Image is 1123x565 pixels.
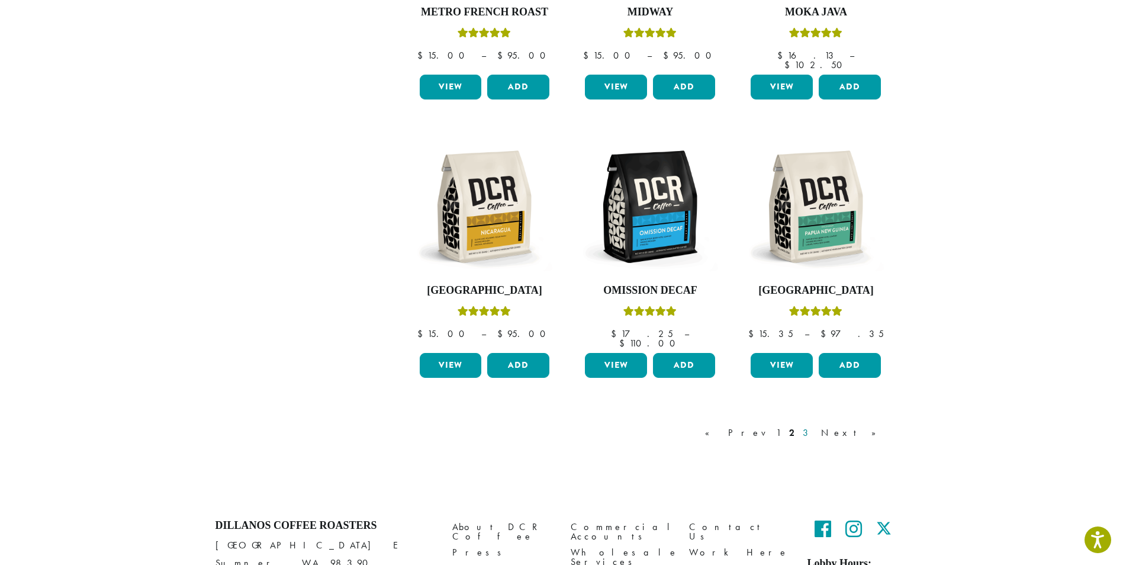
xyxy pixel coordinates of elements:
span: $ [583,49,593,62]
a: About DCR Coffee [452,519,553,545]
a: [GEOGRAPHIC_DATA]Rated 5.00 out of 5 [417,139,553,348]
bdi: 95.00 [663,49,717,62]
span: $ [820,328,831,340]
button: Add [653,75,715,99]
span: – [850,49,854,62]
span: $ [777,49,787,62]
bdi: 17.25 [611,328,673,340]
bdi: 102.50 [784,59,848,71]
h4: Omission Decaf [582,284,718,297]
img: DCR-12oz-Nicaragua-Stock-scaled.png [416,139,552,275]
a: View [751,75,813,99]
h4: Dillanos Coffee Roasters [215,519,435,532]
a: 3 [800,426,815,440]
span: – [481,49,486,62]
span: $ [417,328,427,340]
bdi: 97.35 [820,328,884,340]
div: Rated 5.00 out of 5 [458,26,511,44]
div: Rated 5.00 out of 5 [458,304,511,322]
button: Add [487,353,549,378]
h4: [GEOGRAPHIC_DATA] [417,284,553,297]
a: 1 [774,426,783,440]
bdi: 15.00 [583,49,636,62]
bdi: 15.35 [748,328,793,340]
button: Add [819,353,881,378]
bdi: 16.13 [777,49,838,62]
div: Rated 5.00 out of 5 [789,304,842,322]
a: Next » [819,426,887,440]
bdi: 110.00 [619,337,681,349]
a: « Prev [703,426,770,440]
h4: Moka Java [748,6,884,19]
h4: [GEOGRAPHIC_DATA] [748,284,884,297]
img: DCR-12oz-Omission-Decaf-scaled.png [582,139,718,275]
span: $ [663,49,673,62]
div: Rated 5.00 out of 5 [623,26,677,44]
button: Add [487,75,549,99]
a: Commercial Accounts [571,519,671,545]
bdi: 95.00 [497,328,551,340]
span: $ [611,328,621,340]
div: Rated 5.00 out of 5 [789,26,842,44]
span: $ [417,49,427,62]
a: [GEOGRAPHIC_DATA]Rated 5.00 out of 5 [748,139,884,348]
a: View [420,75,482,99]
bdi: 95.00 [497,49,551,62]
a: Press [452,545,553,561]
div: Rated 4.33 out of 5 [623,304,677,322]
span: – [647,49,652,62]
span: $ [784,59,794,71]
h4: Metro French Roast [417,6,553,19]
a: Work Here [689,545,790,561]
button: Add [653,353,715,378]
span: $ [748,328,758,340]
button: Add [819,75,881,99]
a: Contact Us [689,519,790,545]
span: – [684,328,689,340]
a: View [585,75,647,99]
h4: Midway [582,6,718,19]
a: View [751,353,813,378]
bdi: 15.00 [417,49,470,62]
span: $ [497,328,507,340]
a: View [585,353,647,378]
span: – [805,328,809,340]
bdi: 15.00 [417,328,470,340]
a: Omission DecafRated 4.33 out of 5 [582,139,718,348]
span: $ [497,49,507,62]
a: 2 [787,426,797,440]
img: DCR-12oz-Papua-New-Guinea-Stock-scaled.png [748,139,884,275]
a: View [420,353,482,378]
span: $ [619,337,629,349]
span: – [481,328,486,340]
